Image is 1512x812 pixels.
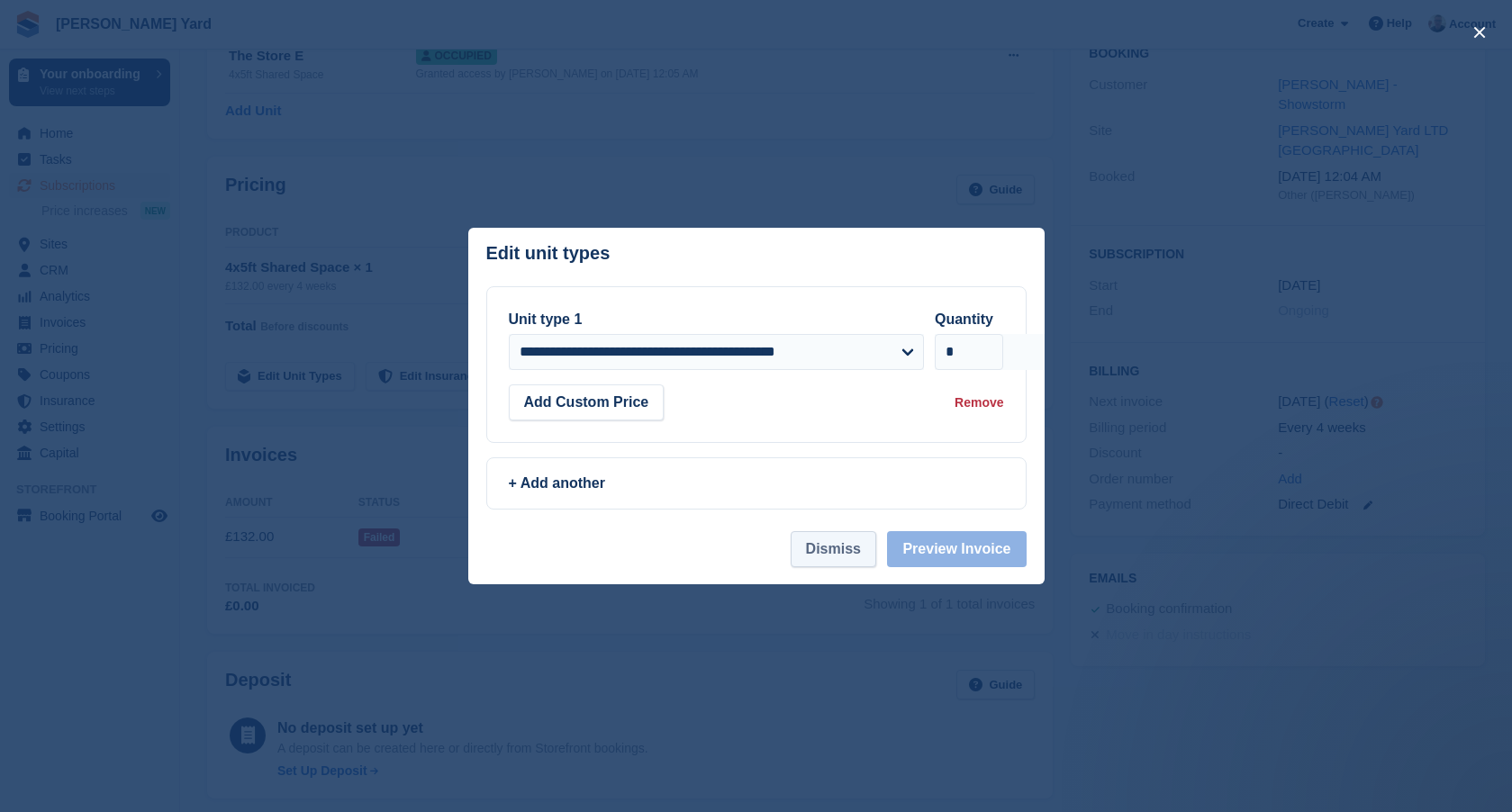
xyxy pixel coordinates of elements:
label: Quantity [935,311,993,327]
button: Add Custom Price [509,384,665,420]
button: close [1465,18,1494,47]
label: Unit type 1 [509,311,583,327]
button: Preview Invoice [887,531,1026,567]
div: + Add another [509,473,1004,494]
p: Edit unit types [486,243,611,264]
div: Remove [955,393,1003,412]
a: + Add another [486,457,1027,510]
button: Dismiss [791,531,876,567]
